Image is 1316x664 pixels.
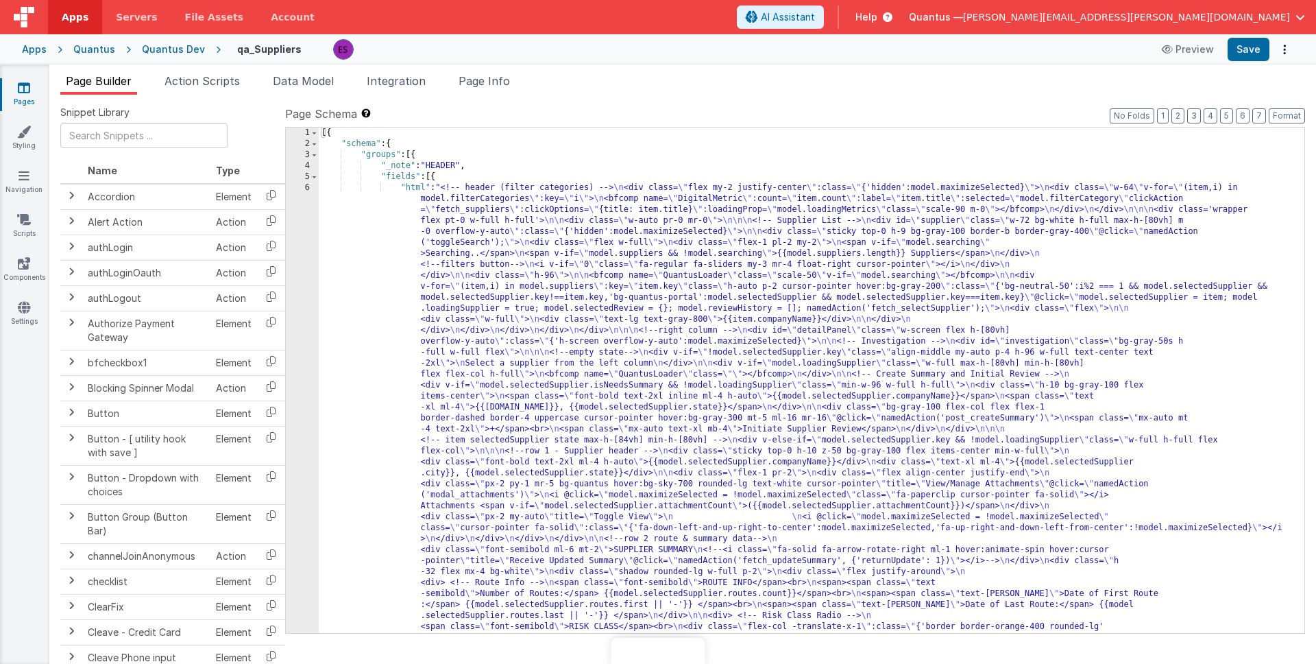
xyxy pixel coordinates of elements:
[116,10,157,24] span: Servers
[334,40,353,59] img: 2445f8d87038429357ee99e9bdfcd63a
[286,139,319,150] div: 2
[82,543,210,569] td: channelJoinAnonymous
[82,619,210,645] td: Cleave - Credit Card
[1154,38,1222,60] button: Preview
[73,43,115,56] div: Quantus
[761,10,815,24] span: AI Assistant
[210,569,257,594] td: Element
[210,426,257,465] td: Element
[185,10,244,24] span: File Assets
[1204,108,1217,123] button: 4
[963,10,1290,24] span: [PERSON_NAME][EMAIL_ADDRESS][PERSON_NAME][DOMAIN_NAME]
[1228,38,1269,61] button: Save
[82,350,210,375] td: bfcheckbox1
[82,184,210,210] td: Accordion
[286,161,319,171] div: 4
[1157,108,1169,123] button: 1
[210,619,257,645] td: Element
[285,106,357,122] span: Page Schema
[210,465,257,504] td: Element
[82,465,210,504] td: Button - Dropdown with choices
[82,260,210,285] td: authLoginOauth
[142,43,205,56] div: Quantus Dev
[1171,108,1184,123] button: 2
[286,128,319,139] div: 1
[1275,40,1294,59] button: Options
[210,350,257,375] td: Element
[286,171,319,182] div: 5
[1252,108,1266,123] button: 7
[82,285,210,311] td: authLogout
[210,375,257,401] td: Action
[367,74,426,88] span: Integration
[82,209,210,235] td: Alert Action
[66,74,132,88] span: Page Builder
[1110,108,1154,123] button: No Folds
[210,285,257,311] td: Action
[164,74,240,88] span: Action Scripts
[88,165,117,176] span: Name
[1220,108,1233,123] button: 5
[1269,108,1305,123] button: Format
[82,569,210,594] td: checklist
[286,150,319,161] div: 3
[210,311,257,350] td: Element
[210,184,257,210] td: Element
[909,10,1305,24] button: Quantus — [PERSON_NAME][EMAIL_ADDRESS][PERSON_NAME][DOMAIN_NAME]
[60,123,228,148] input: Search Snippets ...
[210,401,257,426] td: Element
[1187,108,1201,123] button: 3
[210,235,257,260] td: Action
[82,375,210,401] td: Blocking Spinner Modal
[82,401,210,426] td: Button
[62,10,88,24] span: Apps
[210,209,257,235] td: Action
[82,594,210,619] td: ClearFix
[210,260,257,285] td: Action
[210,504,257,543] td: Element
[82,311,210,350] td: Authorize Payment Gateway
[1236,108,1250,123] button: 6
[82,426,210,465] td: Button - [ utility hook with save ]
[216,165,240,176] span: Type
[737,5,824,29] button: AI Assistant
[82,235,210,260] td: authLogin
[459,74,510,88] span: Page Info
[210,543,257,569] td: Action
[909,10,963,24] span: Quantus —
[237,44,302,54] h4: qa_Suppliers
[82,504,210,543] td: Button Group (Button Bar)
[855,10,877,24] span: Help
[273,74,334,88] span: Data Model
[210,594,257,619] td: Element
[60,106,130,119] span: Snippet Library
[22,43,47,56] div: Apps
